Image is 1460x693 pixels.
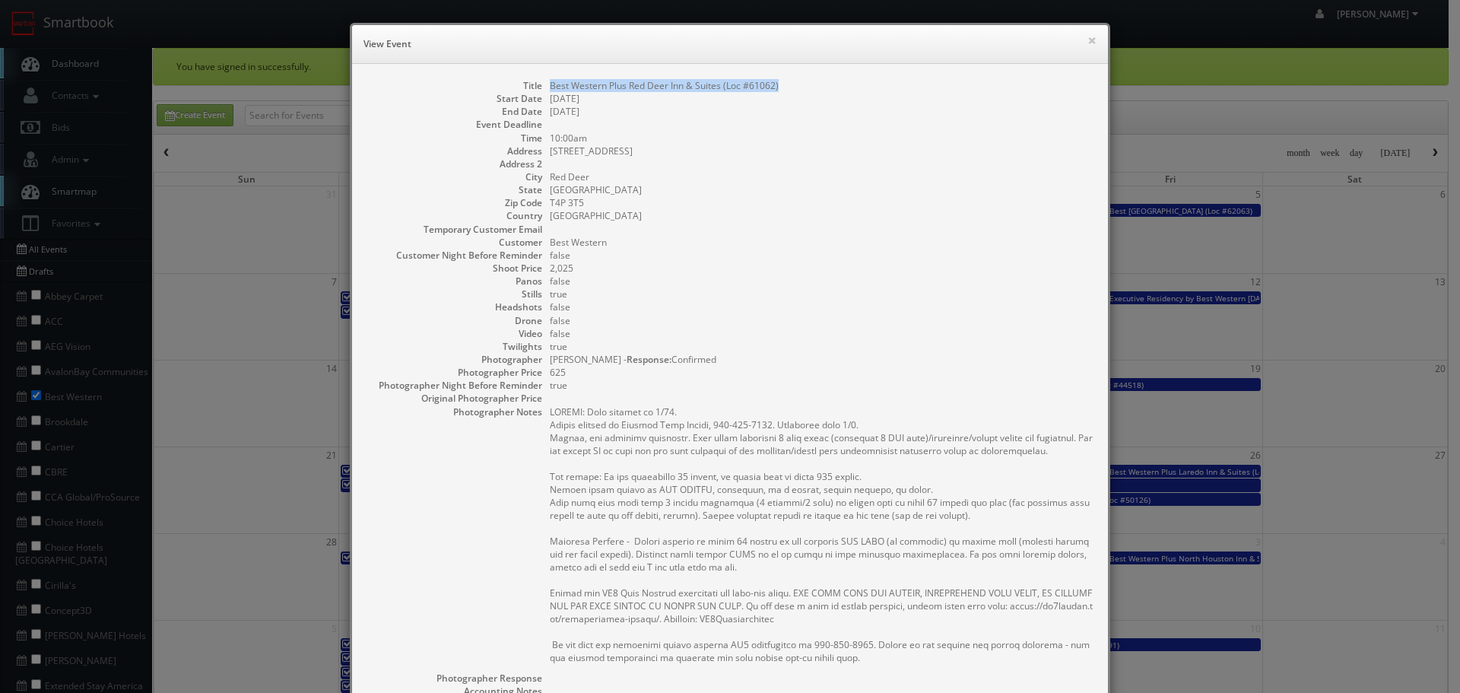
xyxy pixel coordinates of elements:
dd: [GEOGRAPHIC_DATA] [550,209,1093,222]
b: Response: [627,353,671,366]
dd: [PERSON_NAME] - Confirmed [550,353,1093,366]
dt: Zip Code [367,196,542,209]
dd: false [550,275,1093,288]
dd: false [550,314,1093,327]
dt: Address 2 [367,157,542,170]
dd: true [550,288,1093,300]
dt: Photographer Response [367,672,542,685]
dd: Best Western [550,236,1093,249]
h6: View Event [363,37,1097,52]
dd: [DATE] [550,92,1093,105]
dd: T4P 3T5 [550,196,1093,209]
dt: Address [367,145,542,157]
dt: Country [367,209,542,222]
dt: Temporary Customer Email [367,223,542,236]
dt: Video [367,327,542,340]
dd: true [550,379,1093,392]
dt: Photographer Night Before Reminder [367,379,542,392]
dt: Headshots [367,300,542,313]
dd: [GEOGRAPHIC_DATA] [550,183,1093,196]
dt: Photographer [367,353,542,366]
dd: 10:00am [550,132,1093,145]
dt: Drone [367,314,542,327]
dt: City [367,170,542,183]
dd: false [550,327,1093,340]
dt: Panos [367,275,542,288]
dt: Photographer Notes [367,405,542,418]
pre: LOREMI: Dolo sitamet co 1/74. Adipis elitsed do Eiusmod Temp Incidi, 940-425-7132. Utlaboree dolo... [550,405,1093,664]
dt: State [367,183,542,196]
dt: Customer [367,236,542,249]
dd: Best Western Plus Red Deer Inn & Suites (Loc #61062) [550,79,1093,92]
dt: Time [367,132,542,145]
dd: [DATE] [550,105,1093,118]
button: × [1087,35,1097,46]
dt: Shoot Price [367,262,542,275]
dd: 625 [550,366,1093,379]
dt: Start Date [367,92,542,105]
dd: [STREET_ADDRESS] [550,145,1093,157]
dt: Photographer Price [367,366,542,379]
dt: Original Photographer Price [367,392,542,405]
dt: Title [367,79,542,92]
dt: Twilights [367,340,542,353]
dd: false [550,300,1093,313]
dt: Stills [367,288,542,300]
dt: End Date [367,105,542,118]
dd: false [550,249,1093,262]
dd: 2,025 [550,262,1093,275]
dt: Customer Night Before Reminder [367,249,542,262]
dt: Event Deadline [367,118,542,131]
dd: Red Deer [550,170,1093,183]
dd: true [550,340,1093,353]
